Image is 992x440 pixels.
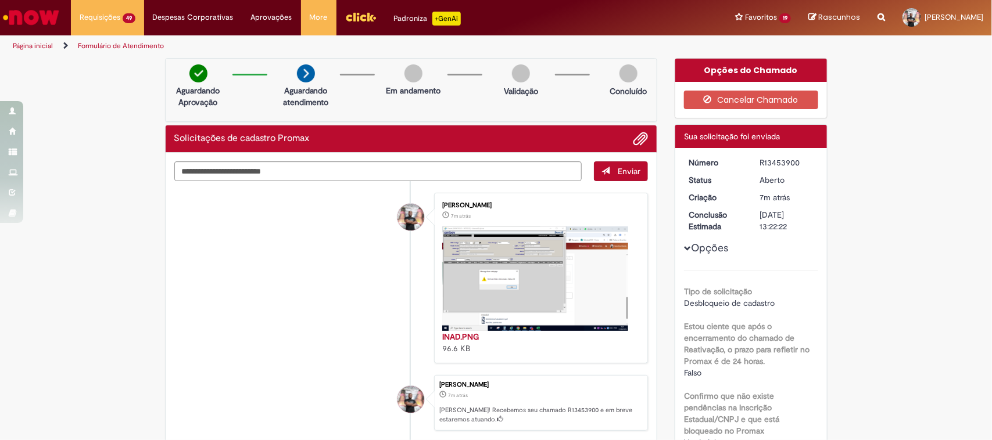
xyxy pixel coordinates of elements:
[439,406,642,424] p: [PERSON_NAME]! Recebemos seu chamado R13453900 e em breve estaremos atuando.
[684,131,780,142] span: Sua solicitação foi enviada
[684,391,779,436] b: Confirmo que não existe pendências na Inscrição Estadual/CNPJ e que está bloqueado no Promax
[189,64,207,82] img: check-circle-green.png
[174,375,649,431] li: Talles Silva Miranda
[278,85,334,108] p: Aguardando atendimento
[680,192,751,203] dt: Criação
[442,331,479,342] a: INAD.PNG
[594,161,648,181] button: Enviar
[680,157,751,168] dt: Número
[394,12,461,26] div: Padroniza
[684,321,810,366] b: Estou ciente que após o encerramento do chamado de Reativação, o prazo para refletir no Promax é ...
[633,131,648,146] button: Adicionar anexos
[439,381,642,388] div: [PERSON_NAME]
[397,386,424,413] div: Talles Silva Miranda
[397,204,424,230] div: Talles Silva Miranda
[297,64,315,82] img: arrow-next.png
[808,12,860,23] a: Rascunhos
[1,6,61,29] img: ServiceNow
[432,12,461,26] p: +GenAi
[684,367,701,378] span: Falso
[818,12,860,23] span: Rascunhos
[451,212,471,219] span: 7m atrás
[310,12,328,23] span: More
[504,85,538,97] p: Validação
[675,59,827,82] div: Opções do Chamado
[760,192,790,203] span: 7m atrás
[345,8,377,26] img: click_logo_yellow_360x200.png
[9,35,653,57] ul: Trilhas de página
[13,41,53,51] a: Página inicial
[404,64,422,82] img: img-circle-grey.png
[442,202,636,209] div: [PERSON_NAME]
[386,85,441,96] p: Em andamento
[779,13,791,23] span: 19
[760,157,814,168] div: R13453900
[448,392,468,399] time: 27/08/2025 17:22:15
[760,174,814,186] div: Aberto
[925,12,983,22] span: [PERSON_NAME]
[174,134,310,144] h2: Solicitações de cadastro Promax Histórico de tíquete
[760,192,814,203] div: 27/08/2025 17:22:15
[684,298,775,308] span: Desbloqueio de cadastro
[760,192,790,203] time: 27/08/2025 17:22:15
[684,286,752,297] b: Tipo de solicitação
[442,331,636,354] div: 96.6 KB
[760,209,814,232] div: [DATE] 13:22:22
[153,12,234,23] span: Despesas Corporativas
[684,91,818,109] button: Cancelar Chamado
[251,12,292,23] span: Aprovações
[610,85,647,97] p: Concluído
[745,12,777,23] span: Favoritos
[170,85,227,108] p: Aguardando Aprovação
[619,64,638,82] img: img-circle-grey.png
[618,166,640,176] span: Enviar
[680,174,751,186] dt: Status
[451,212,471,219] time: 27/08/2025 17:22:12
[448,392,468,399] span: 7m atrás
[680,209,751,232] dt: Conclusão Estimada
[80,12,120,23] span: Requisições
[123,13,135,23] span: 49
[174,161,582,182] textarea: Digite sua mensagem aqui...
[512,64,530,82] img: img-circle-grey.png
[78,41,164,51] a: Formulário de Atendimento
